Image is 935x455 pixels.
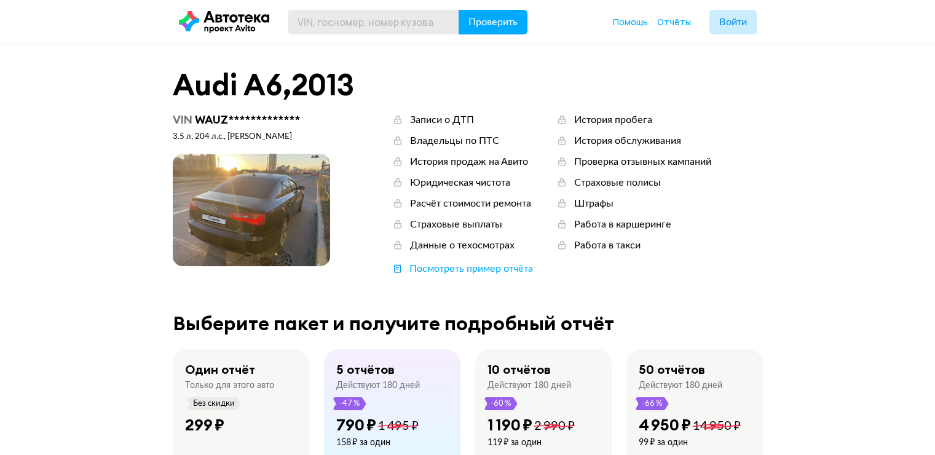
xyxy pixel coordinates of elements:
[192,397,235,410] span: Без скидки
[641,397,663,410] span: -66 %
[336,362,395,378] div: 5 отчётов
[574,155,711,168] div: Проверка отзывных кампаний
[657,16,691,28] a: Отчёты
[490,397,512,410] span: -60 %
[639,380,722,391] div: Действуют 180 дней
[392,262,533,275] a: Посмотреть пример отчёта
[487,380,571,391] div: Действуют 180 дней
[574,176,661,189] div: Страховые полисы
[574,218,671,231] div: Работа в каршеринге
[410,134,499,148] div: Владельцы по ПТС
[185,362,255,378] div: Один отчёт
[719,17,747,27] span: Войти
[613,16,648,28] a: Помощь
[574,239,641,252] div: Работа в такси
[709,10,757,34] button: Войти
[639,362,705,378] div: 50 отчётов
[639,437,741,448] div: 99 ₽ за один
[288,10,459,34] input: VIN, госномер, номер кузова
[468,17,518,27] span: Проверить
[409,262,533,275] div: Посмотреть пример отчёта
[574,197,613,210] div: Штрафы
[574,113,652,127] div: История пробега
[410,218,502,231] div: Страховые выплаты
[459,10,527,34] button: Проверить
[173,69,763,101] div: Audi A6 , 2013
[487,362,551,378] div: 10 отчётов
[173,312,763,334] div: Выберите пакет и получите подробный отчёт
[410,197,531,210] div: Расчёт стоимости ремонта
[173,113,192,127] span: VIN
[185,380,274,391] div: Только для этого авто
[336,380,420,391] div: Действуют 180 дней
[410,113,474,127] div: Записи о ДТП
[410,239,515,252] div: Данные о техосмотрах
[336,437,419,448] div: 158 ₽ за один
[185,415,224,435] div: 299 ₽
[487,437,575,448] div: 119 ₽ за один
[487,415,532,435] div: 1 190 ₽
[574,134,681,148] div: История обслуживания
[410,176,510,189] div: Юридическая чистота
[378,420,419,432] span: 1 495 ₽
[693,420,741,432] span: 14 950 ₽
[639,415,691,435] div: 4 950 ₽
[410,155,528,168] div: История продаж на Авито
[339,397,361,410] span: -47 %
[336,415,376,435] div: 790 ₽
[534,420,575,432] span: 2 990 ₽
[173,132,330,143] div: 3.5 л, 204 л.c., [PERSON_NAME]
